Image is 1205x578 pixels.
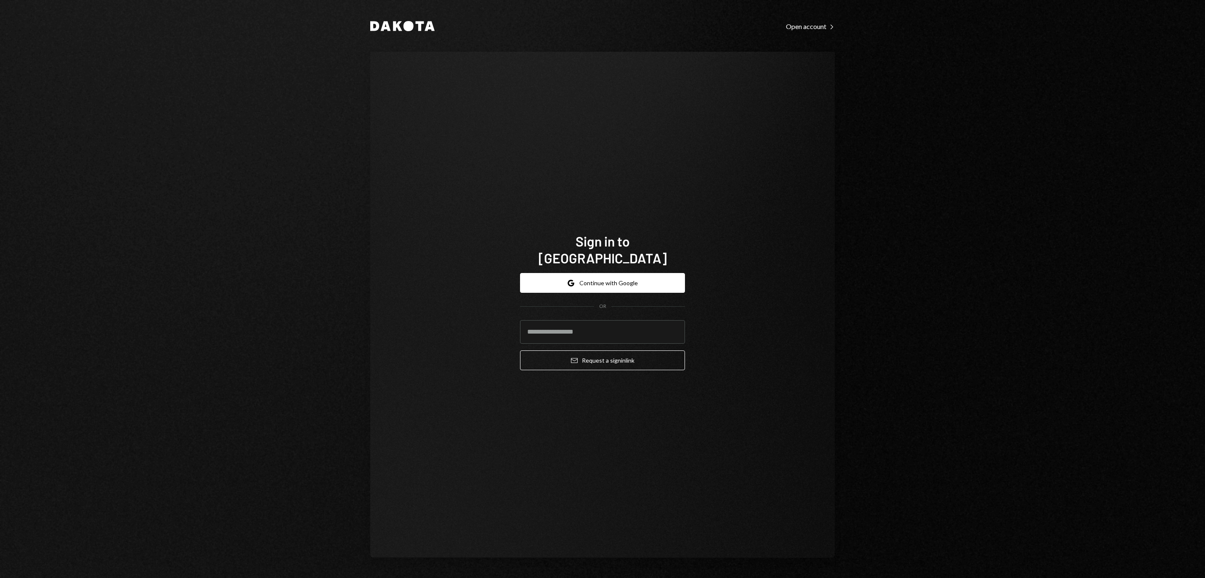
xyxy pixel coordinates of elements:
[786,21,835,31] a: Open account
[520,233,685,266] h1: Sign in to [GEOGRAPHIC_DATA]
[520,273,685,293] button: Continue with Google
[599,303,606,310] div: OR
[786,22,835,31] div: Open account
[520,350,685,370] button: Request a signinlink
